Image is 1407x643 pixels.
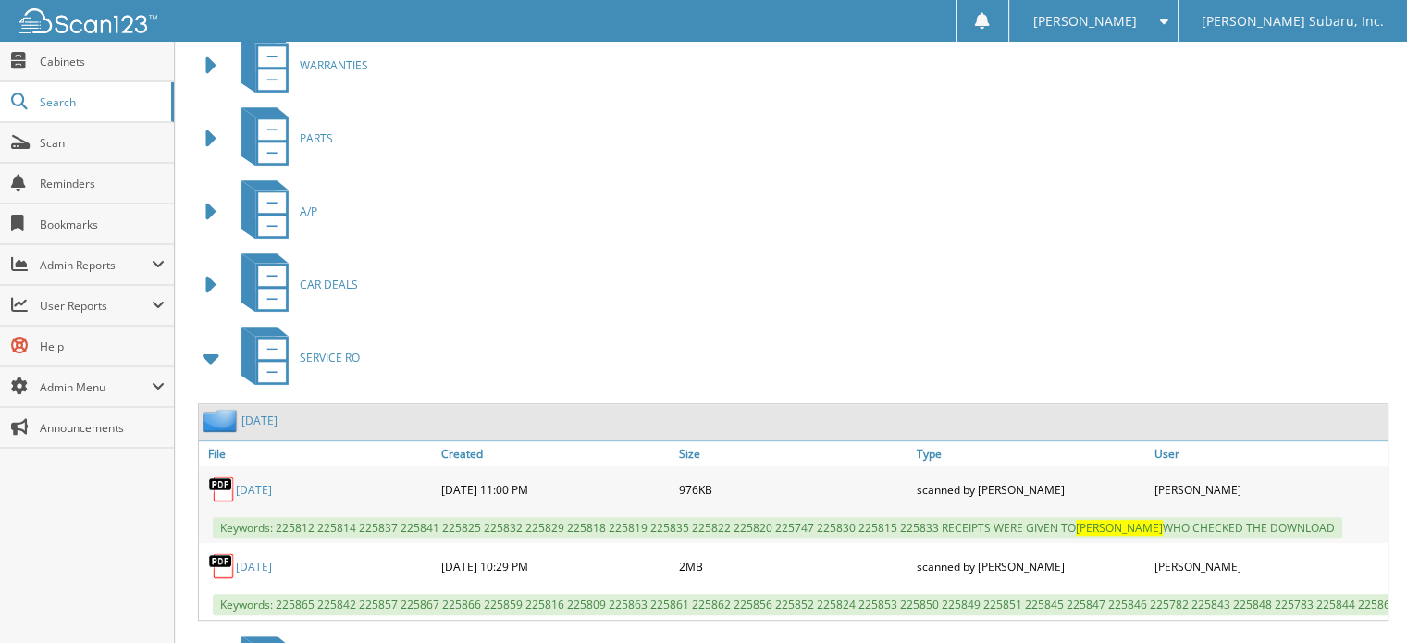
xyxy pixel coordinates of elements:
span: Admin Reports [40,257,152,273]
span: Bookmarks [40,216,165,232]
div: [PERSON_NAME] [1150,471,1388,508]
a: [DATE] [236,559,272,575]
span: CAR DEALS [300,277,358,292]
span: Reminders [40,176,165,192]
a: A/P [230,175,317,248]
a: [DATE] [236,482,272,498]
span: User Reports [40,298,152,314]
a: WARRANTIES [230,29,368,102]
div: [DATE] 10:29 PM [437,548,674,585]
a: CAR DEALS [230,248,358,321]
span: WARRANTIES [300,57,368,73]
span: Admin Menu [40,379,152,395]
span: Announcements [40,420,165,436]
div: scanned by [PERSON_NAME] [912,471,1150,508]
span: A/P [300,204,317,219]
span: Keywords: 225812 225814 225837 225841 225825 225832 225829 225818 225819 225835 225822 225820 225... [213,517,1342,538]
span: Search [40,94,162,110]
span: SERVICE RO [300,350,360,365]
img: PDF.png [208,552,236,580]
span: Scan [40,135,165,151]
span: Help [40,339,165,354]
span: [PERSON_NAME] Subaru, Inc. [1202,16,1384,27]
div: 2MB [674,548,912,585]
a: User [1150,441,1388,466]
span: Cabinets [40,54,165,69]
img: folder2.png [203,409,241,432]
a: [DATE] [241,413,278,428]
div: scanned by [PERSON_NAME] [912,548,1150,585]
a: Type [912,441,1150,466]
img: PDF.png [208,476,236,503]
a: SERVICE RO [230,321,360,394]
div: [DATE] 11:00 PM [437,471,674,508]
div: 976KB [674,471,912,508]
img: scan123-logo-white.svg [19,8,157,33]
span: [PERSON_NAME] [1032,16,1136,27]
a: Size [674,441,912,466]
span: PARTS [300,130,333,146]
a: File [199,441,437,466]
a: PARTS [230,102,333,175]
div: [PERSON_NAME] [1150,548,1388,585]
span: [PERSON_NAME] [1076,520,1163,536]
a: Created [437,441,674,466]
